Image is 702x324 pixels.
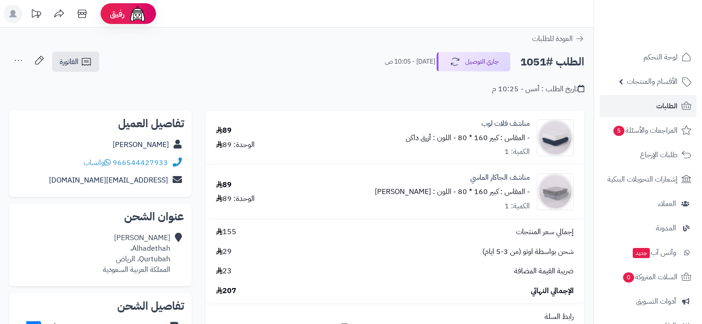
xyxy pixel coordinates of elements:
span: السلات المتروكة [622,271,678,283]
span: جديد [633,248,650,258]
img: 1754806726-%D8%A7%D9%84%D8%AC%D8%A7%D9%83%D8%A7%D8%B1%20%D8%A7%D9%84%D9%85%D8%A7%D8%B3%D9%8A-90x9... [537,173,573,210]
a: السلات المتروكة0 [600,266,696,288]
h2: تفاصيل الشحن [17,300,184,312]
div: الكمية: 1 [504,201,530,212]
span: 0 [623,272,634,283]
div: تاريخ الطلب : أمس - 10:25 م [492,84,584,94]
span: 29 [216,247,232,257]
a: العودة للطلبات [532,33,584,44]
button: جاري التوصيل [437,52,510,71]
a: [EMAIL_ADDRESS][DOMAIN_NAME] [49,175,168,186]
a: وآتس آبجديد [600,242,696,264]
h2: تفاصيل العميل [17,118,184,129]
a: [PERSON_NAME] [113,139,169,150]
div: الكمية: 1 [504,147,530,157]
a: المراجعات والأسئلة5 [600,119,696,141]
small: - المقاس : كبير 160 * 80 [458,186,530,197]
a: أدوات التسويق [600,290,696,312]
a: إشعارات التحويلات البنكية [600,168,696,190]
small: - المقاس : كبير 160 * 80 [458,132,530,143]
h2: عنوان الشحن [17,211,184,222]
span: المدونة [656,222,676,235]
span: 155 [216,227,236,237]
span: العودة للطلبات [532,33,573,44]
a: 966544427933 [113,157,168,168]
span: رفيق [110,8,125,19]
a: الطلبات [600,95,696,117]
span: أدوات التسويق [636,295,676,308]
h2: الطلب #1051 [520,53,584,71]
span: الأقسام والمنتجات [627,75,678,88]
div: 89 [216,180,232,190]
a: المدونة [600,217,696,239]
span: إشعارات التحويلات البنكية [607,173,678,186]
span: وآتس آب [632,246,676,259]
a: مناشف فلات لوب [481,118,530,129]
div: الوحدة: 89 [216,140,255,150]
span: 5 [613,126,624,136]
span: لوحة التحكم [643,51,678,64]
span: الطلبات [656,100,678,112]
div: الوحدة: 89 [216,194,255,204]
small: - اللون : [PERSON_NAME] [375,186,456,197]
img: 1754839373-%D9%81%D9%84%D8%A7%D8%AA%20%D9%84%D9%88%D8%A8-90x90.jpg [537,119,573,156]
span: المراجعات والأسئلة [612,124,678,137]
small: [DATE] - 10:05 ص [385,57,435,66]
a: العملاء [600,193,696,215]
span: 23 [216,266,232,277]
div: رابط السلة [209,312,581,322]
span: إجمالي سعر المنتجات [516,227,574,237]
span: العملاء [658,197,676,210]
a: الفاتورة [52,52,99,72]
span: شحن بواسطة اوتو (من 3-5 ايام) [482,247,574,257]
a: مناشف الجاكار الماسي [470,172,530,183]
span: الإجمالي النهائي [531,286,574,296]
span: الفاتورة [60,56,78,67]
span: ضريبة القيمة المضافة [514,266,574,277]
small: - اللون : أزرق داكن [406,132,456,143]
a: طلبات الإرجاع [600,144,696,166]
span: طلبات الإرجاع [640,148,678,161]
div: 89 [216,125,232,136]
span: 207 [216,286,236,296]
img: ai-face.png [128,5,147,23]
div: [PERSON_NAME] Alhadethah، Qurtubah، الرياض المملكة العربية السعودية [103,233,170,275]
a: لوحة التحكم [600,46,696,68]
a: تحديثات المنصة [24,5,48,25]
a: واتساب [84,157,111,168]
